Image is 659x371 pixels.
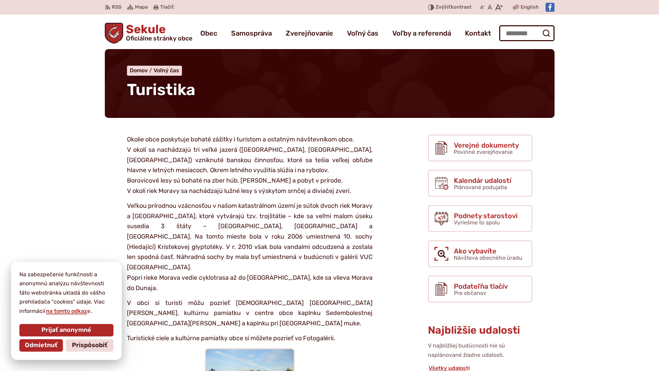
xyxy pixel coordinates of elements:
a: na tomto odkaze [45,308,91,314]
span: Návšteva obecného úradu [454,254,522,261]
p: V najbližšej budúcnosti nie sú naplánované žiadne udalosti. [428,341,532,360]
span: Podateľňa tlačív [454,282,508,290]
p: V obci si turisti môžu pozrieť [DEMOGRAPHIC_DATA] [GEOGRAPHIC_DATA][PERSON_NAME], kultúrnu pamiat... [127,298,373,329]
img: Prejsť na Facebook stránku [546,3,555,12]
span: Zvýšiť [436,4,451,10]
p: Na zabezpečenie funkčnosti a anonymnú analýzu návštevnosti táto webstránka ukladá do vášho prehli... [19,270,113,316]
span: Plánované podujatia [454,184,507,191]
a: Samospráva [231,24,272,43]
p: Turistické ciele a kultúrne pamiatky obce si môžete pozrieť vo Fotogalérii. [127,333,373,344]
button: Prijať anonymné [19,324,113,336]
a: Voľný čas [347,24,378,43]
span: Tlačiť [160,4,174,10]
a: Domov [130,67,154,74]
span: Sekule [123,24,192,41]
span: Mapa [135,3,148,11]
a: Obec [200,24,217,43]
span: Domov [130,67,148,74]
img: Prejsť na domovskú stránku [105,23,123,44]
span: Ako vybavíte [454,247,522,255]
p: Veľkou prírodnou vzácnosťou v našom katastrálnom území je sútok dvoch riek Moravy a [GEOGRAPHIC_D... [127,201,373,293]
p: Okolie obce poskytuje bohaté zážitky i turistom a ostatným návštevníkom obce. V okolí sa nachádza... [127,135,373,196]
h3: Najbližšie udalosti [428,325,532,336]
span: Vyriešme to spolu [454,219,500,226]
a: Podateľňa tlačív Pre občanov [428,276,532,303]
button: Prispôsobiť [66,339,113,352]
span: Kalendár udalostí [454,177,511,184]
span: Povinné zverejňovanie [454,149,513,155]
span: kontrast [436,4,472,10]
a: Verejné dokumenty Povinné zverejňovanie [428,135,532,161]
span: Verejné dokumenty [454,141,519,149]
span: Turistika [127,80,195,99]
span: Pre občanov [454,290,486,296]
a: Podnety starostovi Vyriešme to spolu [428,205,532,232]
span: Prispôsobiť [72,342,107,349]
span: Oficiálne stránky obce [126,35,192,41]
span: Odmietnuť [25,342,57,349]
span: Prijať anonymné [42,326,91,334]
a: Zverejňovanie [286,24,333,43]
span: Podnety starostovi [454,212,518,220]
a: Voľby a referendá [392,24,451,43]
a: English [519,3,540,11]
a: Kalendár udalostí Plánované podujatia [428,170,532,197]
a: Kontakt [465,24,491,43]
a: Voľný čas [154,67,179,74]
span: RSS [112,3,121,11]
a: Logo Sekule, prejsť na domovskú stránku. [105,23,193,44]
a: Ako vybavíte Návšteva obecného úradu [428,240,532,267]
span: English [521,3,539,11]
button: Odmietnuť [19,339,63,352]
